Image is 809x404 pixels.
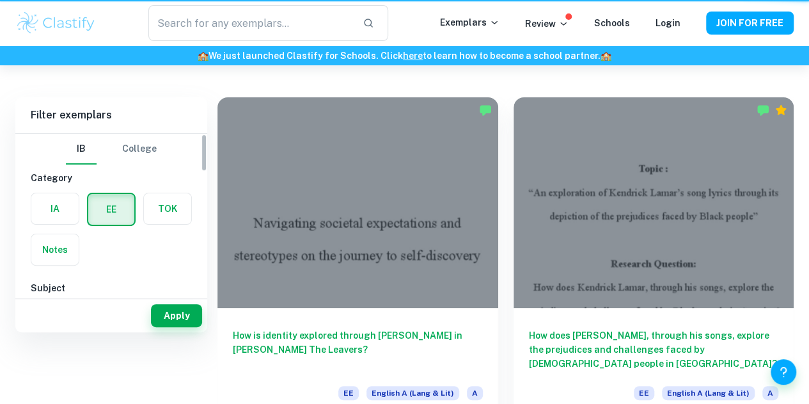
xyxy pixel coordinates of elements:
button: IB [66,134,97,165]
img: Marked [479,104,492,117]
div: Filter type choice [66,134,157,165]
span: A [467,386,483,400]
div: Premium [774,104,787,117]
span: EE [338,386,359,400]
h6: Filter exemplars [15,97,207,133]
span: EE [634,386,654,400]
h6: How does [PERSON_NAME], through his songs, explore the prejudices and challenges faced by [DEMOGR... [529,328,779,371]
h6: Subject [31,281,192,295]
span: English A (Lang & Lit) [366,386,459,400]
a: Schools [594,18,630,28]
button: Help and Feedback [771,359,796,385]
a: here [403,51,423,61]
span: 🏫 [198,51,208,61]
span: English A (Lang & Lit) [662,386,755,400]
p: Review [525,17,569,31]
img: Marked [757,104,769,117]
button: JOIN FOR FREE [706,12,794,35]
h6: How is identity explored through [PERSON_NAME] in [PERSON_NAME] The Leavers? [233,328,483,371]
button: TOK [144,193,191,224]
p: Exemplars [440,15,499,29]
button: Apply [151,304,202,327]
button: Notes [31,234,79,265]
h6: We just launched Clastify for Schools. Click to learn how to become a school partner. [3,49,806,63]
img: Clastify logo [15,10,97,36]
span: A [762,386,778,400]
input: Search for any exemplars... [148,5,353,41]
a: Login [656,18,680,28]
button: IA [31,193,79,224]
h6: Category [31,171,192,185]
button: EE [88,194,134,225]
button: College [122,134,157,165]
span: 🏫 [601,51,611,61]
